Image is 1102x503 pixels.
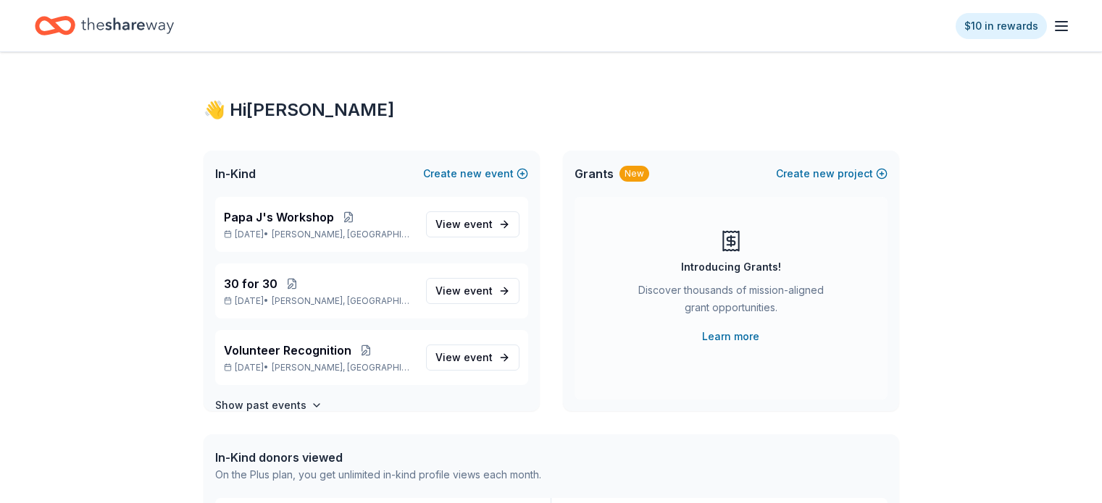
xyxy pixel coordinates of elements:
span: event [464,284,493,297]
span: In-Kind [215,165,256,182]
p: [DATE] • [224,362,414,373]
span: View [435,349,493,366]
span: [PERSON_NAME], [GEOGRAPHIC_DATA] [272,362,414,373]
div: New [619,166,649,182]
a: View event [426,211,519,237]
a: Learn more [702,328,759,345]
button: Createnewevent [423,165,528,182]
h4: Show past events [215,397,306,414]
a: View event [426,345,519,371]
div: Discover thousands of mission-aligned grant opportunities. [633,282,830,322]
a: View event [426,278,519,304]
span: [PERSON_NAME], [GEOGRAPHIC_DATA] [272,229,414,240]
p: [DATE] • [224,295,414,307]
div: 👋 Hi [PERSON_NAME] [204,98,899,122]
span: Grants [575,165,614,182]
button: Show past events [215,397,322,414]
span: View [435,282,493,300]
span: event [464,218,493,230]
a: Home [35,9,174,43]
div: On the Plus plan, you get unlimited in-kind profile views each month. [215,466,541,483]
div: Introducing Grants! [681,258,781,276]
span: new [460,165,482,182]
span: View [435,216,493,233]
p: [DATE] • [224,229,414,240]
span: Volunteer Recognition [224,342,351,359]
span: Papa J's Workshop [224,208,334,226]
a: $10 in rewards [956,13,1047,39]
button: Createnewproject [776,165,888,182]
span: [PERSON_NAME], [GEOGRAPHIC_DATA] [272,295,414,307]
span: event [464,351,493,363]
span: 30 for 30 [224,275,277,292]
div: In-Kind donors viewed [215,449,541,466]
span: new [813,165,835,182]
